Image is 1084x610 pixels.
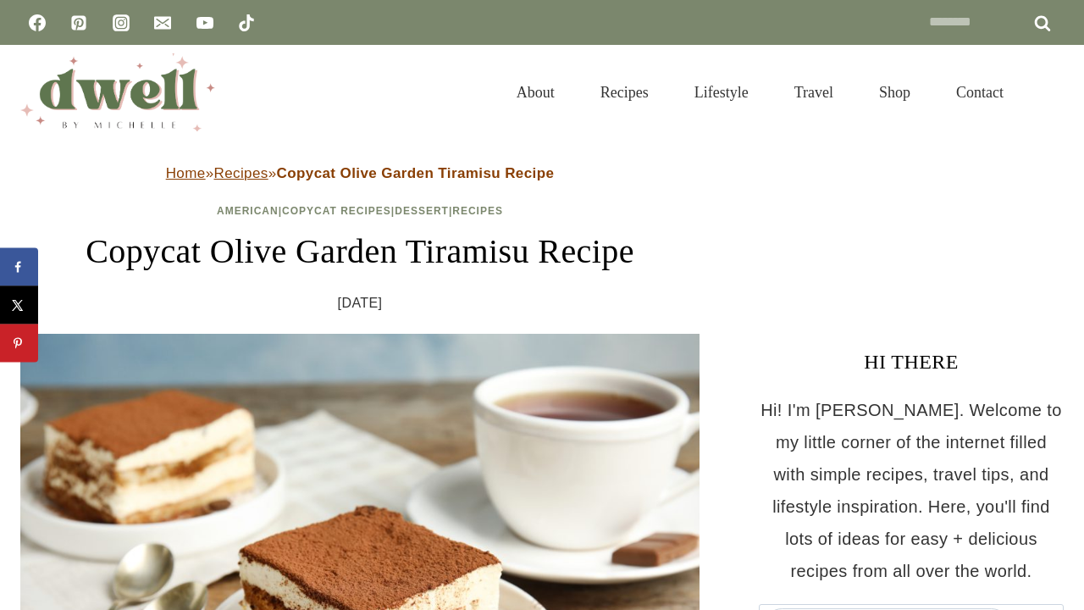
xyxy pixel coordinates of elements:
a: TikTok [230,6,263,40]
a: About [494,63,578,122]
a: Recipes [452,205,503,217]
a: Copycat Recipes [282,205,391,217]
a: YouTube [188,6,222,40]
p: Hi! I'm [PERSON_NAME]. Welcome to my little corner of the internet filled with simple recipes, tr... [759,394,1064,587]
time: [DATE] [338,291,383,316]
a: Lifestyle [672,63,772,122]
a: Shop [856,63,933,122]
h1: Copycat Olive Garden Tiramisu Recipe [20,226,700,277]
a: Travel [772,63,856,122]
nav: Primary Navigation [494,63,1026,122]
button: View Search Form [1035,78,1064,107]
h3: HI THERE [759,347,1064,377]
a: Home [166,165,206,181]
a: American [217,205,279,217]
a: Recipes [213,165,268,181]
a: Pinterest [62,6,96,40]
a: Recipes [578,63,672,122]
span: | | | [217,205,503,217]
span: » » [166,165,555,181]
a: Contact [933,63,1026,122]
strong: Copycat Olive Garden Tiramisu Recipe [277,165,555,181]
a: Instagram [104,6,138,40]
img: DWELL by michelle [20,53,215,131]
a: Email [146,6,180,40]
a: Dessert [395,205,449,217]
a: Facebook [20,6,54,40]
